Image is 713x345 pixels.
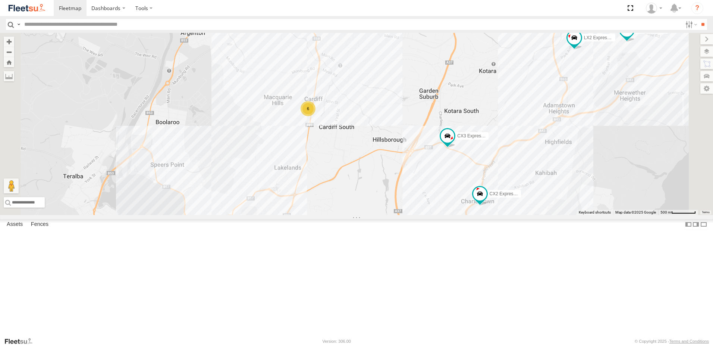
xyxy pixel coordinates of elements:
[4,338,38,345] a: Visit our Website
[7,3,46,13] img: fleetsu-logo-horizontal.svg
[691,2,703,14] i: ?
[584,35,618,40] span: LX2 Express Ute
[682,19,698,30] label: Search Filter Options
[4,37,14,47] button: Zoom in
[685,219,692,230] label: Dock Summary Table to the Left
[635,339,709,344] div: © Copyright 2025 -
[16,19,22,30] label: Search Query
[323,339,351,344] div: Version: 306.00
[702,211,710,214] a: Terms (opens in new tab)
[660,210,671,214] span: 500 m
[4,57,14,67] button: Zoom Home
[669,339,709,344] a: Terms and Conditions
[4,47,14,57] button: Zoom out
[692,219,700,230] label: Dock Summary Table to the Right
[457,133,491,139] span: CX3 Express Ute
[658,210,698,215] button: Map Scale: 500 m per 62 pixels
[490,191,524,196] span: CX2 Express Ute
[301,101,315,116] div: 6
[615,210,656,214] span: Map data ©2025 Google
[579,210,611,215] button: Keyboard shortcuts
[4,178,19,193] button: Drag Pegman onto the map to open Street View
[3,219,26,230] label: Assets
[643,3,665,14] div: Matt Curtis
[27,219,52,230] label: Fences
[700,83,713,94] label: Map Settings
[700,219,707,230] label: Hide Summary Table
[4,71,14,81] label: Measure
